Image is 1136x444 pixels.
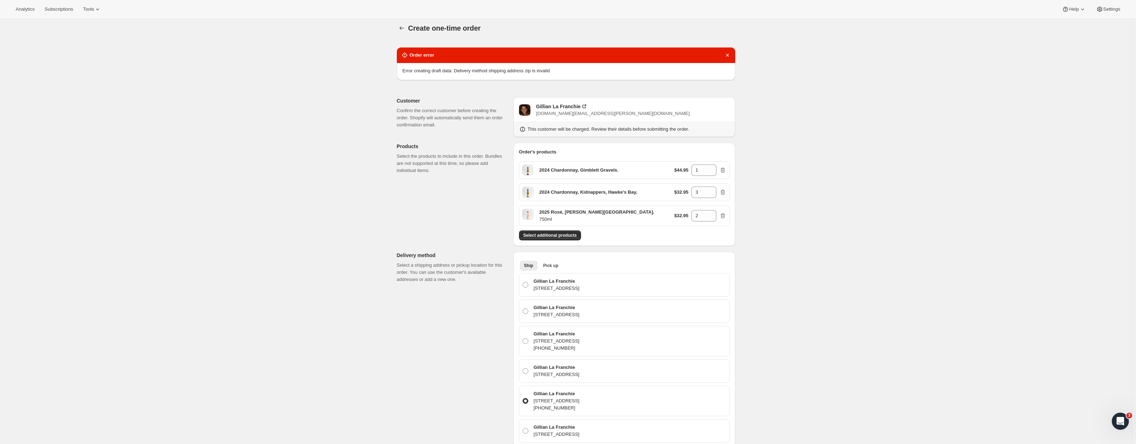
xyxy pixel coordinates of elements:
[397,153,508,174] p: Select the products to include in this order. Bundles are not supported at this time, so please a...
[534,364,580,371] p: Gillian La Franchie
[536,103,581,110] div: Gillian La Franchie
[522,209,534,220] span: 750ml
[16,6,35,12] span: Analytics
[534,404,580,412] p: [PHONE_NUMBER]
[1112,413,1129,430] iframe: Intercom live chat
[1092,4,1125,14] button: Settings
[539,209,654,216] p: 2025 Rosé, [PERSON_NAME][GEOGRAPHIC_DATA].
[534,338,580,345] p: [STREET_ADDRESS]
[408,24,481,32] span: Create one-time order
[522,187,534,198] span: Default Title
[522,164,534,176] span: Default Title
[1069,6,1079,12] span: Help
[534,345,580,352] p: [PHONE_NUMBER]
[534,390,580,397] p: Gillian La Franchie
[397,262,508,283] p: Select a shipping address or pickup location for this order. You can use the customer's available...
[45,6,73,12] span: Subscriptions
[674,189,689,196] p: $32.95
[1058,4,1090,14] button: Help
[674,167,689,174] p: $44.95
[1126,413,1132,418] span: 3
[397,143,508,150] p: Products
[83,6,94,12] span: Tools
[523,233,577,238] span: Select additional products
[534,371,580,378] p: [STREET_ADDRESS]
[534,304,580,311] p: Gillian La Franchie
[519,230,581,240] button: Select additional products
[674,212,689,219] p: $32.95
[534,311,580,318] p: [STREET_ADDRESS]
[534,278,580,285] p: Gillian La Franchie
[539,167,618,174] p: 2024 Chardonnay, Gimblett Gravels.
[1103,6,1120,12] span: Settings
[534,431,580,438] p: [STREET_ADDRESS]
[397,252,508,259] p: Delivery method
[722,50,732,60] button: Dismiss notification
[539,189,637,196] p: 2024 Chardonnay, Kidnappers, Hawke's Bay.
[524,263,533,268] span: Ship
[410,52,434,59] h2: Order error
[519,149,556,155] span: Order's products
[403,68,550,73] span: Error creating draft data: Delivery method shipping address zip is invalid
[397,107,508,129] p: Confirm the correct customer before creating the order. Shopify will automatically send them an o...
[543,263,559,268] span: Pick up
[536,111,690,116] span: [DOMAIN_NAME][EMAIL_ADDRESS][PERSON_NAME][DOMAIN_NAME]
[79,4,105,14] button: Tools
[397,97,508,104] p: Customer
[519,104,530,116] span: Gillian La Franchie
[539,216,654,223] p: 750ml
[40,4,77,14] button: Subscriptions
[534,330,580,338] p: Gillian La Franchie
[534,285,580,292] p: [STREET_ADDRESS]
[11,4,39,14] button: Analytics
[534,424,580,431] p: Gillian La Franchie
[528,126,689,133] p: This customer will be charged. Review their details before submitting the order.
[534,397,580,404] p: [STREET_ADDRESS]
